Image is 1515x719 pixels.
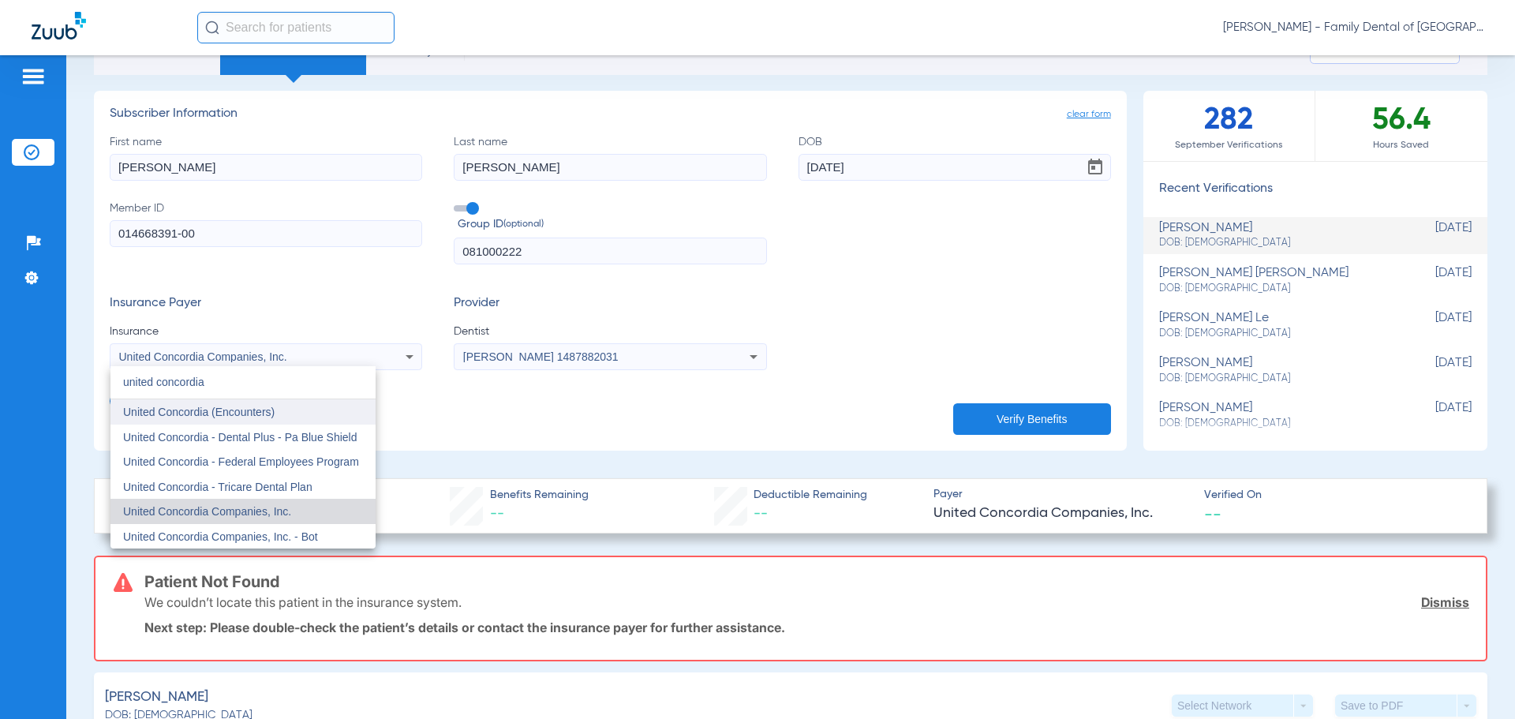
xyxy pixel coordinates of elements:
[123,530,318,543] span: United Concordia Companies, Inc. - Bot
[123,406,275,418] span: United Concordia (Encounters)
[123,505,291,518] span: United Concordia Companies, Inc.
[123,431,357,444] span: United Concordia - Dental Plus - Pa Blue Shield
[123,455,359,468] span: United Concordia - Federal Employees Program
[110,366,376,399] input: dropdown search
[123,481,312,493] span: United Concordia - Tricare Dental Plan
